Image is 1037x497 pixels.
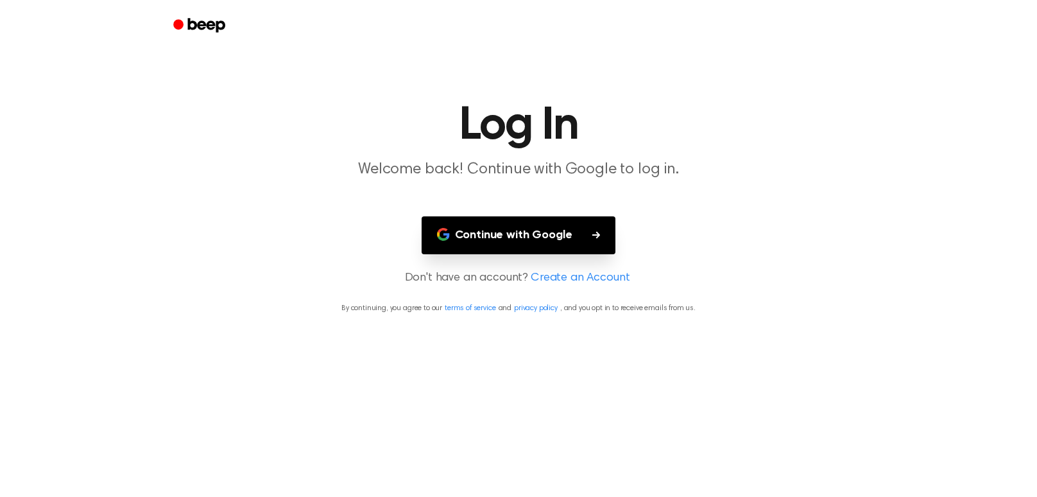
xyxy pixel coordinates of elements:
[514,304,558,312] a: privacy policy
[422,216,616,254] button: Continue with Google
[445,304,495,312] a: terms of service
[15,302,1022,314] p: By continuing, you agree to our and , and you opt in to receive emails from us.
[164,13,237,39] a: Beep
[272,159,765,180] p: Welcome back! Continue with Google to log in.
[15,270,1022,287] p: Don't have an account?
[190,103,847,149] h1: Log In
[531,270,630,287] a: Create an Account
